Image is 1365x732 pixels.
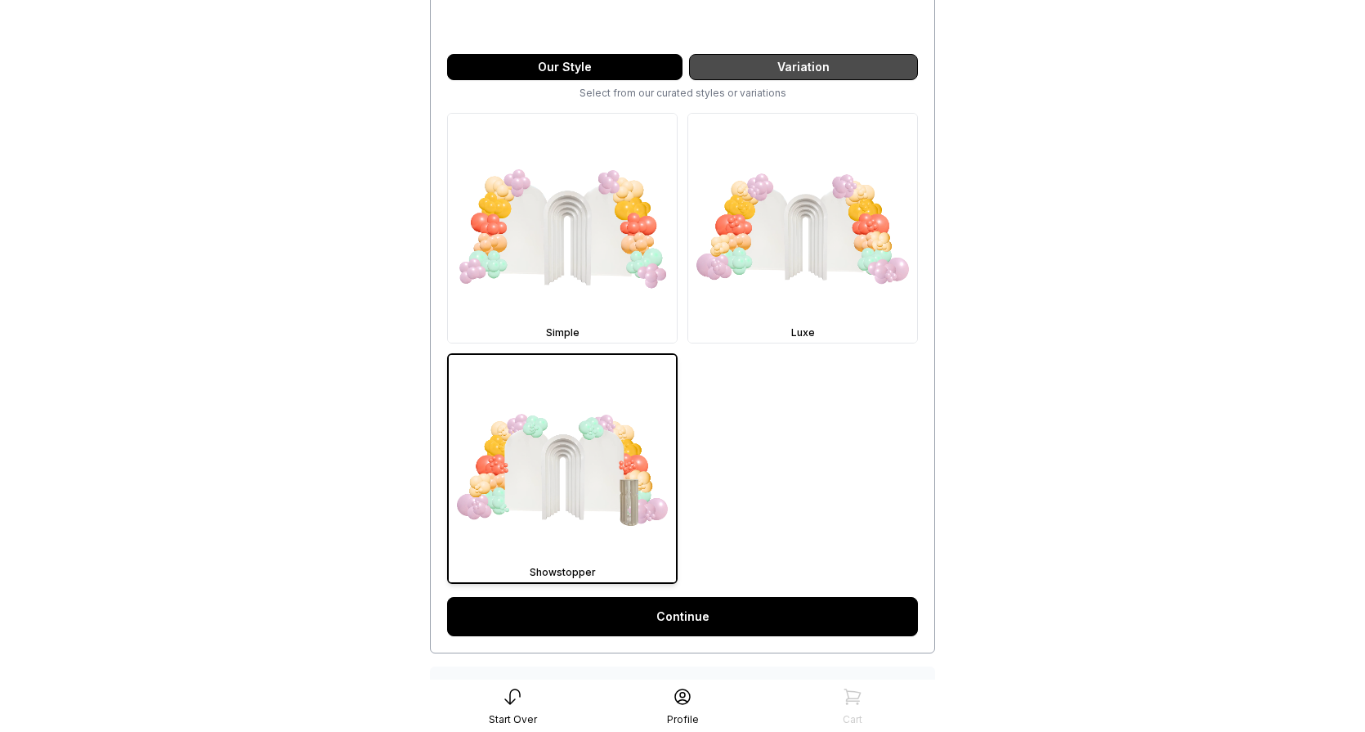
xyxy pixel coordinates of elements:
[667,713,699,726] div: Profile
[447,87,918,100] div: Select from our curated styles or variations
[451,326,674,339] div: Simple
[489,713,537,726] div: Start Over
[449,355,676,582] img: Showstopper
[843,713,862,726] div: Cart
[688,114,917,343] img: Luxe
[452,566,673,579] div: Showstopper
[447,54,682,80] div: Our Style
[691,326,914,339] div: Luxe
[447,597,918,636] a: Continue
[689,54,918,80] div: Variation
[448,114,677,343] img: Simple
